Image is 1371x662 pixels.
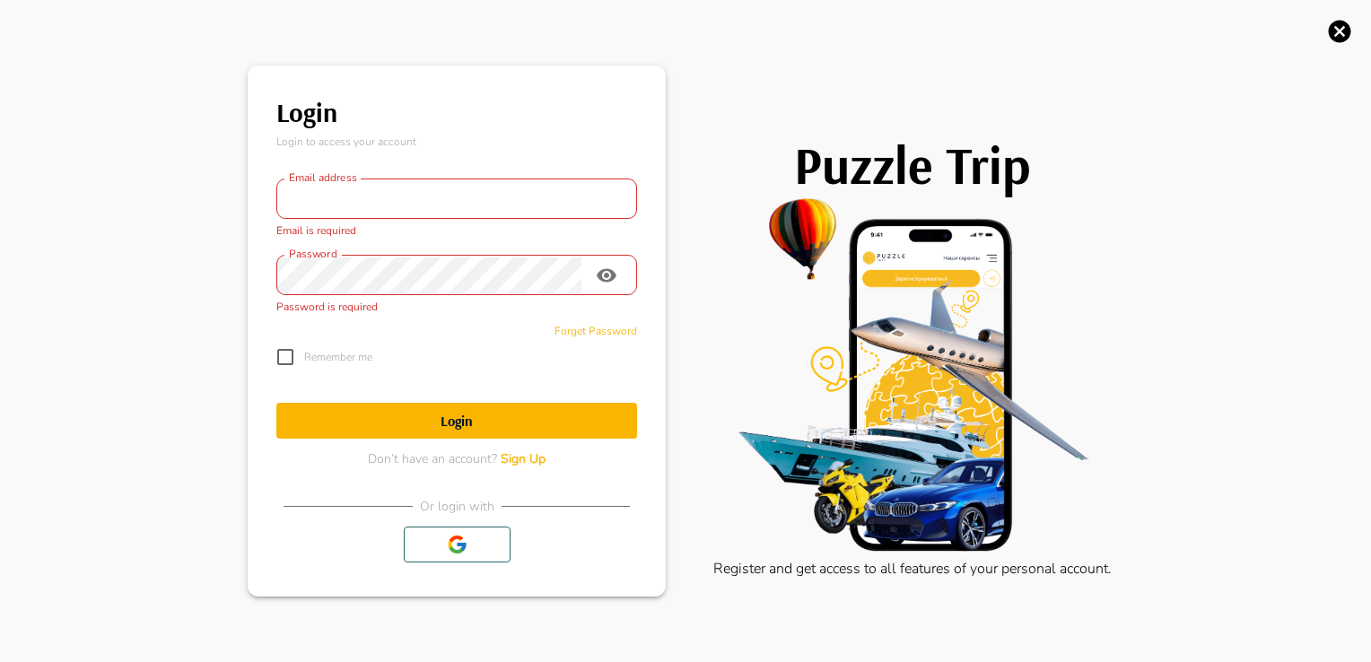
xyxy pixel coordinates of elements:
[702,558,1122,579] p: Register and get access to all features of your personal account.
[289,247,336,262] label: Password
[276,403,637,439] button: Login
[501,450,546,467] span: Sign Up
[420,497,494,516] p: Or login with
[276,222,624,240] p: Email is required
[589,257,624,293] button: toggle password visibility
[702,135,1122,196] h1: Puzzle Trip
[702,196,1122,554] img: PuzzleTrip
[368,449,546,468] p: Don’t have an account?
[289,170,357,186] label: Email address
[304,349,372,365] p: Remember me
[555,324,637,338] span: Forget Password
[276,134,637,150] p: Login to access your account
[276,299,624,317] p: Password is required
[276,91,637,134] h6: Login
[276,413,637,430] h1: Login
